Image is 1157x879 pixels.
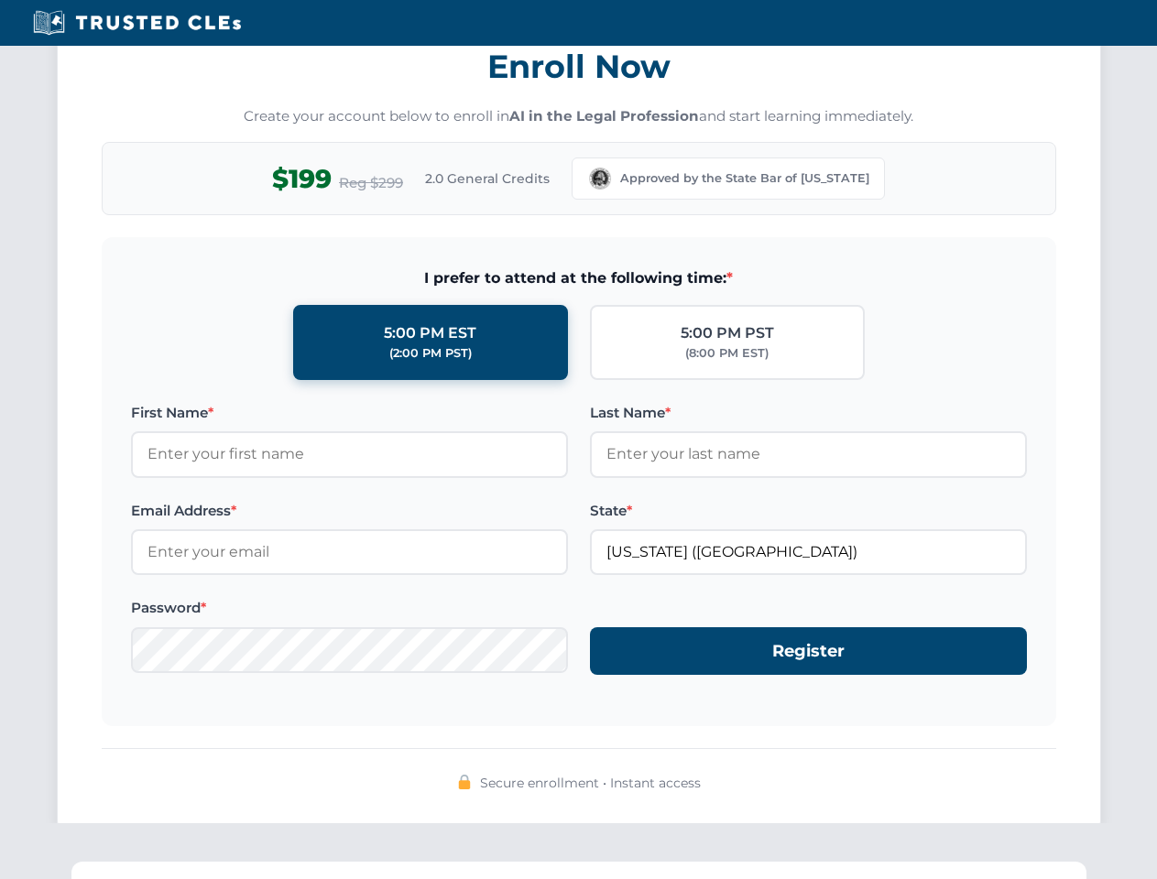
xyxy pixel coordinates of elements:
[590,627,1027,676] button: Register
[620,169,869,188] span: Approved by the State Bar of [US_STATE]
[685,344,769,363] div: (8:00 PM EST)
[457,775,472,789] img: 🔒
[590,402,1027,424] label: Last Name
[590,500,1027,522] label: State
[425,168,550,189] span: 2.0 General Credits
[272,158,332,200] span: $199
[389,344,472,363] div: (2:00 PM PST)
[131,266,1027,290] span: I prefer to attend at the following time:
[339,172,403,194] span: Reg $299
[681,321,774,345] div: 5:00 PM PST
[102,38,1056,95] h3: Enroll Now
[131,529,568,575] input: Enter your email
[590,529,1027,575] input: Washington (WA)
[102,106,1056,127] p: Create your account below to enroll in and start learning immediately.
[590,431,1027,477] input: Enter your last name
[480,773,701,793] span: Secure enrollment • Instant access
[131,500,568,522] label: Email Address
[384,321,476,345] div: 5:00 PM EST
[509,107,699,125] strong: AI in the Legal Profession
[131,597,568,619] label: Password
[131,431,568,477] input: Enter your first name
[27,9,246,37] img: Trusted CLEs
[587,166,613,191] img: Washington Bar
[131,402,568,424] label: First Name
